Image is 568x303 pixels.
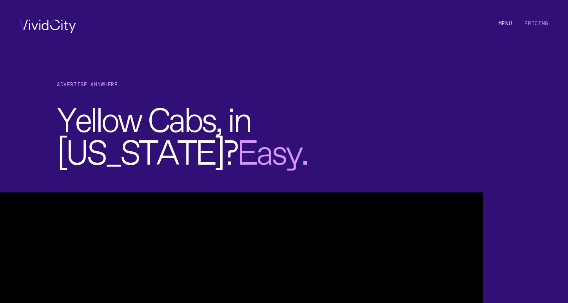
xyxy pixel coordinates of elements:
span: Yellow Cabs [57,107,215,123]
h1: Advertise Anywhere [57,81,540,89]
span: Easy [237,139,301,156]
span: . [237,139,307,156]
h2: , in ? [57,99,540,164]
a: Pricing [524,20,548,27]
span: [US_STATE] [57,139,223,156]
